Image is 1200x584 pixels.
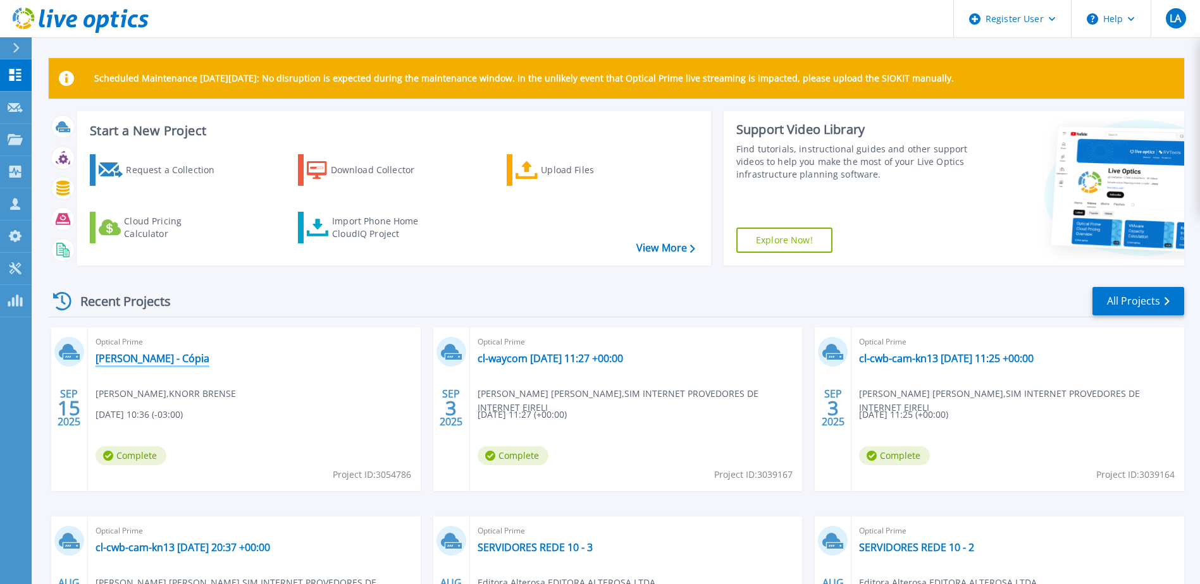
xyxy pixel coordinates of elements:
a: Upload Files [507,154,648,186]
span: [DATE] 11:27 (+00:00) [478,408,567,422]
span: Complete [478,446,548,465]
span: [DATE] 11:25 (+00:00) [859,408,948,422]
span: Optical Prime [478,335,795,349]
span: [DATE] 10:36 (-03:00) [96,408,183,422]
a: cl-cwb-cam-kn13 [DATE] 20:37 +00:00 [96,541,270,554]
span: [PERSON_NAME] [PERSON_NAME] , SIM INTERNET PROVEDORES DE INTERNET EIRELI [478,387,803,415]
span: Project ID: 3039164 [1096,468,1175,482]
span: [PERSON_NAME] , KNORR BRENSE [96,387,236,401]
a: cl-cwb-cam-kn13 [DATE] 11:25 +00:00 [859,352,1034,365]
p: Scheduled Maintenance [DATE][DATE]: No disruption is expected during the maintenance window. In t... [94,73,954,83]
div: Recent Projects [49,286,188,317]
div: Cloud Pricing Calculator [124,215,225,240]
span: [PERSON_NAME] [PERSON_NAME] , SIM INTERNET PROVEDORES DE INTERNET EIRELI [859,387,1184,415]
a: View More [636,242,695,254]
span: LA [1170,13,1181,23]
div: Support Video Library [736,121,971,138]
div: Download Collector [331,157,432,183]
div: SEP 2025 [821,385,845,431]
a: Cloud Pricing Calculator [90,212,231,243]
span: Optical Prime [478,524,795,538]
span: 3 [827,403,839,413]
span: Complete [859,446,930,465]
span: Optical Prime [96,335,413,349]
span: Project ID: 3039167 [714,468,793,482]
div: SEP 2025 [439,385,463,431]
span: Complete [96,446,166,465]
a: SERVIDORES REDE 10 - 2 [859,541,974,554]
span: 3 [445,403,457,413]
span: Optical Prime [96,524,413,538]
div: Upload Files [541,157,642,183]
a: Request a Collection [90,154,231,186]
div: Find tutorials, instructional guides and other support videos to help you make the most of your L... [736,143,971,181]
a: cl-waycom [DATE] 11:27 +00:00 [478,352,623,365]
a: All Projects [1092,287,1184,315]
a: Download Collector [298,154,439,186]
div: Request a Collection [126,157,227,183]
span: Optical Prime [859,524,1177,538]
span: Project ID: 3054786 [333,468,411,482]
a: [PERSON_NAME] - Cópia [96,352,209,365]
span: 15 [58,403,80,413]
div: SEP 2025 [57,385,81,431]
a: Explore Now! [736,228,832,253]
div: Import Phone Home CloudIQ Project [332,215,431,240]
h3: Start a New Project [90,124,695,138]
a: SERVIDORES REDE 10 - 3 [478,541,593,554]
span: Optical Prime [859,335,1177,349]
